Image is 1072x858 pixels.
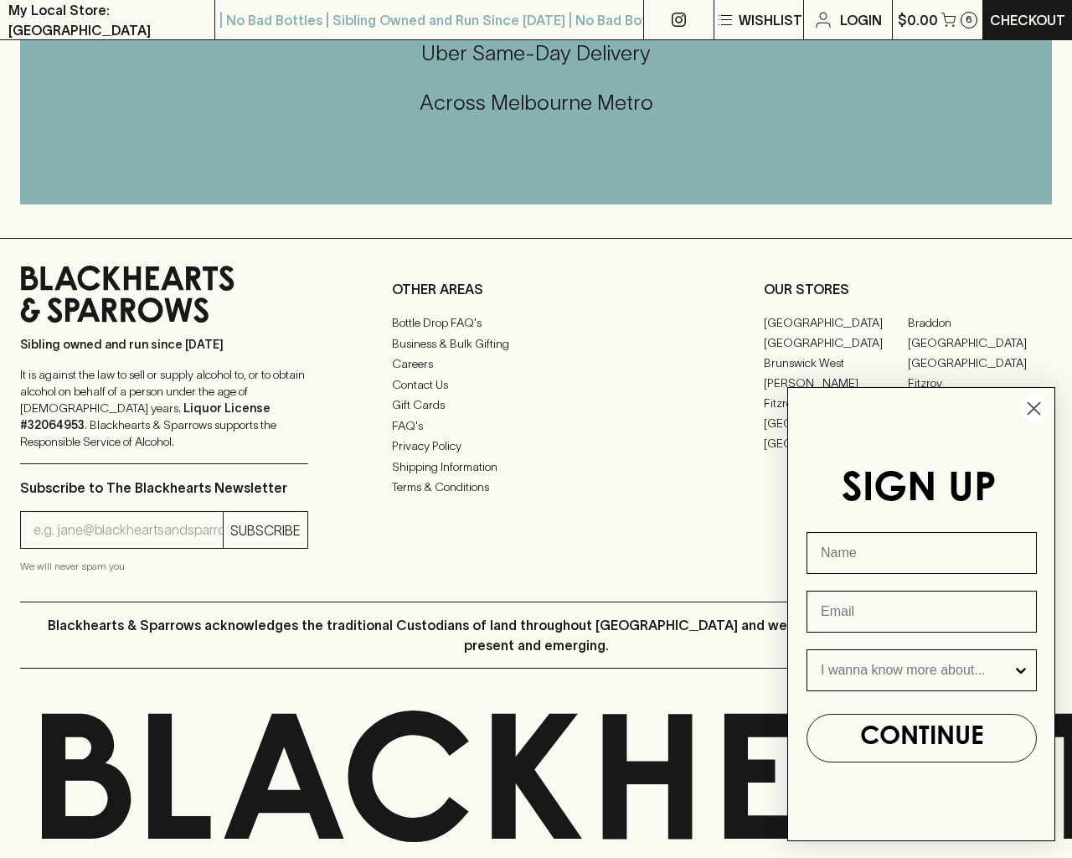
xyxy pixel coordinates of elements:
p: Wishlist [739,10,802,30]
a: [GEOGRAPHIC_DATA] [764,413,908,433]
a: Careers [392,354,680,375]
span: SIGN UP [842,471,997,511]
a: [GEOGRAPHIC_DATA] [764,433,908,453]
p: Checkout [990,10,1065,30]
h5: Uber Same-Day Delivery [20,39,1052,67]
p: Subscribe to The Blackhearts Newsletter [20,478,308,498]
a: [PERSON_NAME] [764,373,908,393]
p: Login [840,10,882,30]
a: Brunswick West [764,353,908,373]
p: OUR STORES [764,279,1052,299]
p: It is against the law to sell or supply alcohol to, or to obtain alcohol on behalf of a person un... [20,366,308,450]
p: $0.00 [898,10,938,30]
h5: Across Melbourne Metro [20,89,1052,116]
a: [GEOGRAPHIC_DATA] [764,313,908,333]
a: Bottle Drop FAQ's [392,313,680,333]
button: Show Options [1013,650,1029,690]
input: Email [807,591,1037,633]
a: [GEOGRAPHIC_DATA] [908,353,1052,373]
div: FLYOUT Form [770,370,1072,858]
a: Shipping Information [392,457,680,477]
a: Business & Bulk Gifting [392,333,680,354]
a: Braddon [908,313,1052,333]
p: 6 [966,15,972,24]
a: Terms & Conditions [392,478,680,498]
p: Sibling owned and run since [DATE] [20,336,308,353]
a: Gift Cards [392,395,680,416]
a: Contact Us [392,375,680,395]
p: We will never spam you [20,558,308,575]
a: [GEOGRAPHIC_DATA] [764,333,908,353]
input: I wanna know more about... [821,650,1013,690]
p: OTHER AREAS [392,279,680,299]
input: Name [807,532,1037,574]
p: Blackhearts & Sparrows acknowledges the traditional Custodians of land throughout [GEOGRAPHIC_DAT... [33,615,1039,655]
button: SUBSCRIBE [224,512,307,548]
p: SUBSCRIBE [230,520,301,540]
a: FAQ's [392,416,680,436]
a: Privacy Policy [392,437,680,457]
input: e.g. jane@blackheartsandsparrows.com.au [33,517,223,544]
a: [GEOGRAPHIC_DATA] [908,333,1052,353]
button: Close dialog [1019,394,1049,423]
button: CONTINUE [807,714,1037,762]
a: Fitzroy North [764,393,908,413]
